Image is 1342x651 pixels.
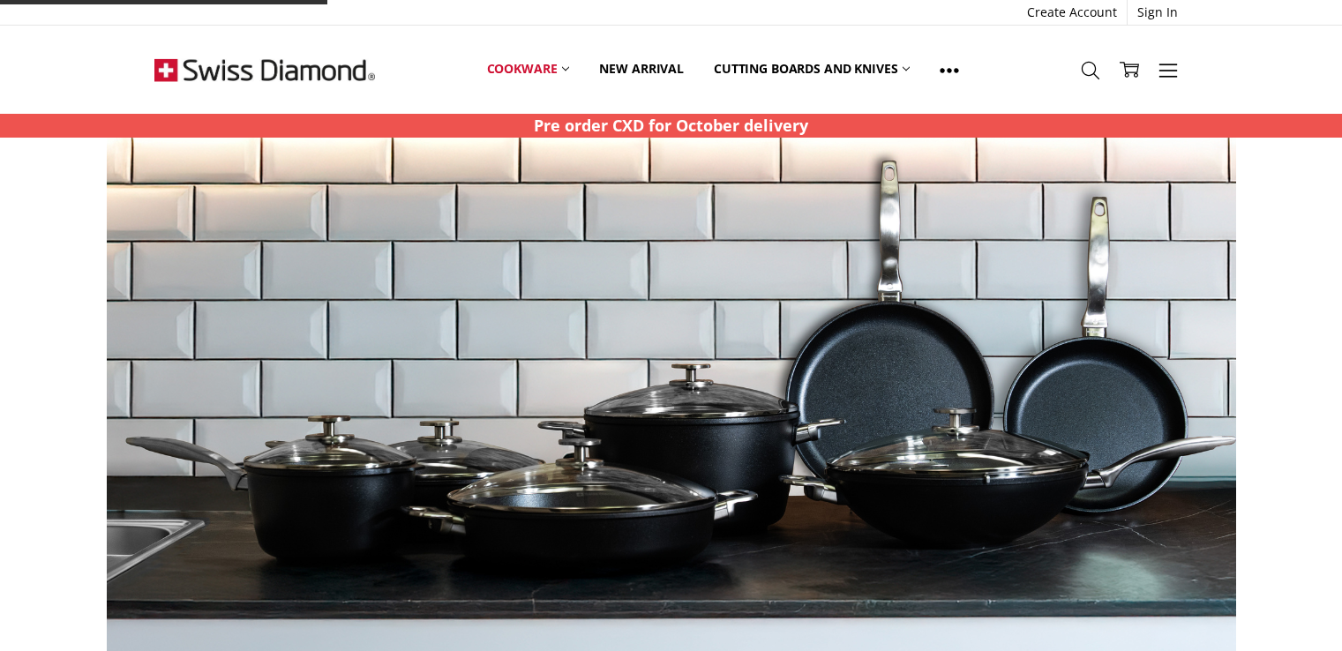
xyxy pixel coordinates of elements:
[584,49,698,88] a: New arrival
[699,49,926,88] a: Cutting boards and knives
[154,26,375,114] img: Free Shipping On Every Order
[925,49,974,89] a: Show All
[534,115,808,136] strong: Pre order CXD for October delivery
[472,49,585,88] a: Cookware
